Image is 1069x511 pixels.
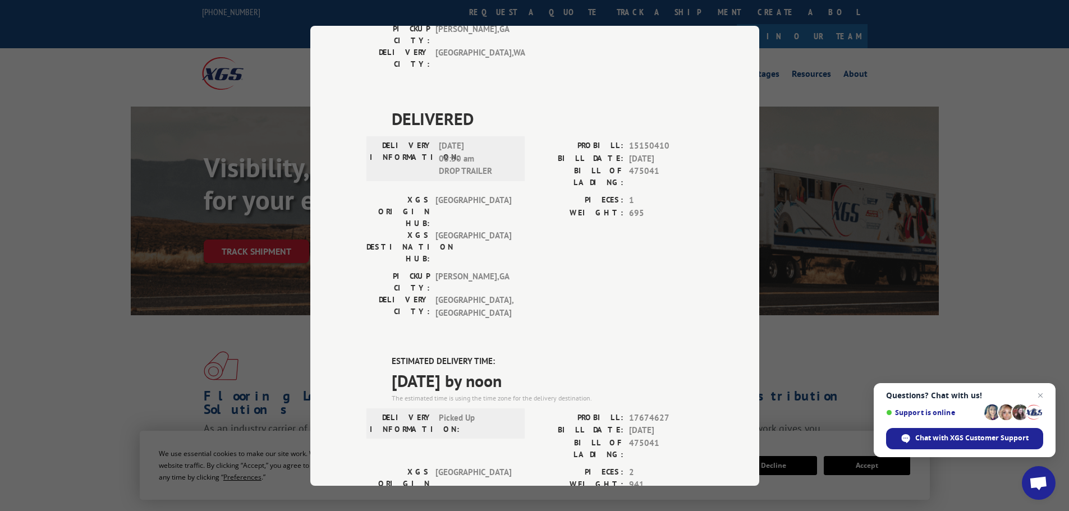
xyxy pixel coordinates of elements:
[629,411,703,424] span: 17674627
[366,466,430,501] label: XGS ORIGIN HUB:
[629,424,703,437] span: [DATE]
[439,411,515,435] span: Picked Up
[392,393,703,403] div: The estimated time is using the time zone for the delivery destination.
[629,140,703,153] span: 15150410
[366,47,430,70] label: DELIVERY CITY:
[1034,389,1047,402] span: Close chat
[629,165,703,188] span: 475041
[535,478,623,491] label: WEIGHT:
[629,194,703,207] span: 1
[1022,466,1056,500] div: Open chat
[535,424,623,437] label: BILL DATE:
[435,194,511,229] span: [GEOGRAPHIC_DATA]
[886,428,1043,449] div: Chat with XGS Customer Support
[370,140,433,178] label: DELIVERY INFORMATION:
[535,466,623,478] label: PIECES:
[535,436,623,460] label: BILL OF LADING:
[435,47,511,70] span: [GEOGRAPHIC_DATA] , WA
[629,478,703,491] span: 941
[535,206,623,219] label: WEIGHT:
[435,466,511,501] span: [GEOGRAPHIC_DATA]
[366,270,430,294] label: PICKUP CITY:
[535,165,623,188] label: BILL OF LADING:
[435,229,511,265] span: [GEOGRAPHIC_DATA]
[366,294,430,319] label: DELIVERY CITY:
[435,23,511,47] span: [PERSON_NAME] , GA
[435,270,511,294] span: [PERSON_NAME] , GA
[366,229,430,265] label: XGS DESTINATION HUB:
[392,106,703,131] span: DELIVERED
[392,367,703,393] span: [DATE] by noon
[370,411,433,435] label: DELIVERY INFORMATION:
[629,152,703,165] span: [DATE]
[535,140,623,153] label: PROBILL:
[629,466,703,478] span: 2
[886,408,980,417] span: Support is online
[435,294,511,319] span: [GEOGRAPHIC_DATA] , [GEOGRAPHIC_DATA]
[915,433,1029,443] span: Chat with XGS Customer Support
[366,23,430,47] label: PICKUP CITY:
[535,152,623,165] label: BILL DATE:
[392,355,703,368] label: ESTIMATED DELIVERY TIME:
[629,206,703,219] span: 695
[535,411,623,424] label: PROBILL:
[886,391,1043,400] span: Questions? Chat with us!
[366,194,430,229] label: XGS ORIGIN HUB:
[535,194,623,207] label: PIECES:
[439,140,515,178] span: [DATE] 06:30 am DROP TRAILER
[629,436,703,460] span: 475041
